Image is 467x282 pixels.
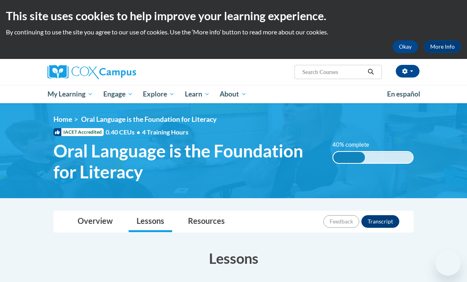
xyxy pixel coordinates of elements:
p: By continuing to use the site you agree to our use of cookies. Use the ‘More info’ button to read... [6,28,461,36]
a: About [215,85,252,103]
span: 4 Training Hours [142,128,188,136]
button: Okay [393,40,418,53]
span: Oral Language is the Foundation for Literacy [53,140,321,182]
button: Search [365,67,377,77]
a: Explore [138,85,180,103]
img: Cox Campus [47,65,136,79]
span: En español [387,90,420,98]
a: More Info [424,40,461,53]
input: Search Courses [302,67,365,77]
a: Cox Campus [47,65,163,79]
span: • [137,128,140,136]
span: IACET Accredited [53,128,104,136]
h3: Lessons [53,248,414,268]
div: Main menu [42,85,425,103]
span: Engage [103,89,133,99]
span: About [220,89,247,99]
a: My Learning [42,85,98,103]
span: 0.40 CEUs [106,128,142,136]
button: Account Settings [396,65,420,78]
a: Lessons [129,211,172,232]
button: Feedback [323,215,359,228]
a: Learn [180,85,215,103]
a: En español [382,86,425,102]
span: My Learning [47,89,93,99]
a: Resources [180,211,233,232]
span: Oral Language is the Foundation for Literacy [81,115,216,123]
div: 40% complete [333,152,365,163]
iframe: Button to launch messaging window [435,250,461,276]
span: Learn [185,89,210,99]
span: Explore [143,89,175,99]
label: 40% complete [332,140,378,149]
a: Engage [98,85,138,103]
button: Transcript [361,215,399,228]
a: Home [53,115,72,123]
h2: This site uses cookies to help improve your learning experience. [6,8,461,24]
a: Overview [70,211,121,232]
